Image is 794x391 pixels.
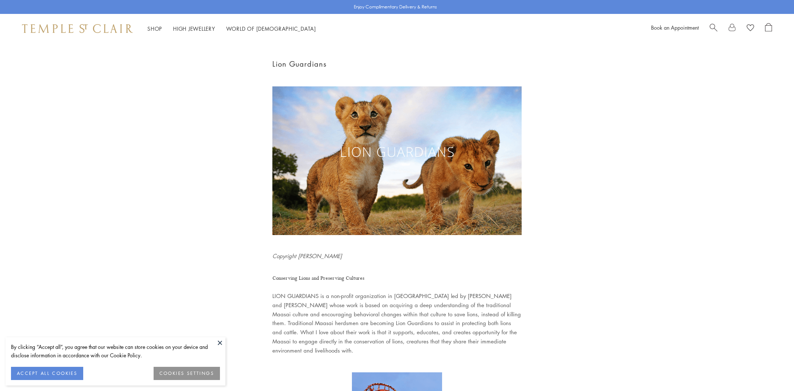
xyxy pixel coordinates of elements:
[272,252,342,260] i: Copyright [PERSON_NAME]
[272,291,522,355] p: LION GUARDIANS is a non-profit organization in [GEOGRAPHIC_DATA] led by [PERSON_NAME] and [PERSON...
[651,24,699,31] a: Book an Appointment
[272,58,522,70] h1: Lion Guardians
[710,23,717,34] a: Search
[11,367,83,380] button: ACCEPT ALL COOKIES
[154,367,220,380] button: COOKIES SETTINGS
[272,273,522,283] h4: Conserving Lions and Preserving Cultures
[757,357,787,384] iframe: Gorgias live chat messenger
[147,25,162,32] a: ShopShop
[765,23,772,34] a: Open Shopping Bag
[147,24,316,33] nav: Main navigation
[272,86,522,235] img: tt7-banner.png
[226,25,316,32] a: World of [DEMOGRAPHIC_DATA]World of [DEMOGRAPHIC_DATA]
[747,23,754,34] a: View Wishlist
[354,3,437,11] p: Enjoy Complimentary Delivery & Returns
[11,343,220,360] div: By clicking “Accept all”, you agree that our website can store cookies on your device and disclos...
[22,24,133,33] img: Temple St. Clair
[173,25,215,32] a: High JewelleryHigh Jewellery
